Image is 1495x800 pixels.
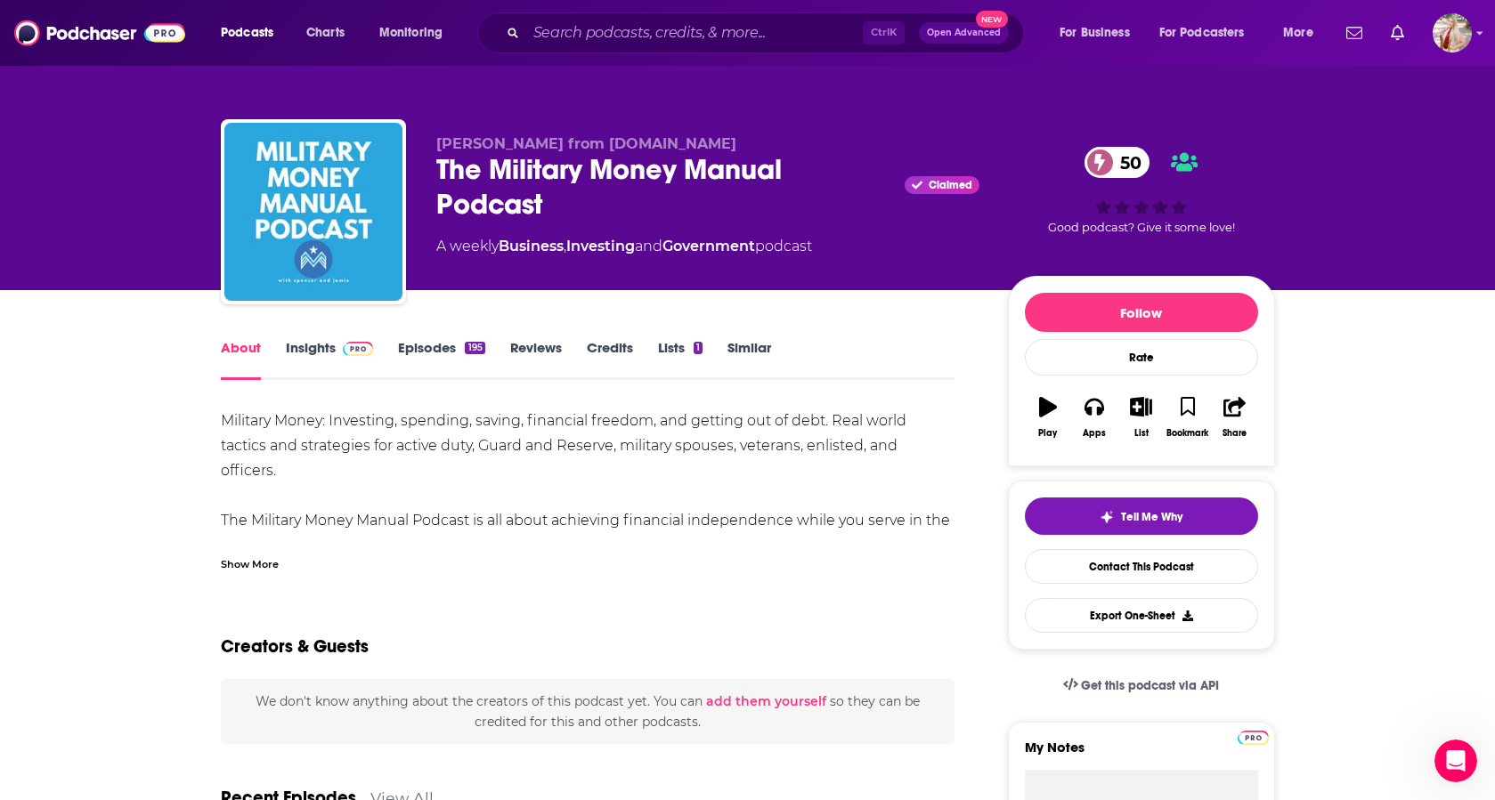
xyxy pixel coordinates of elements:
div: Hi there, how can we help? [28,46,198,64]
span: Choose one… [52,381,288,416]
div: Search podcasts, credits, & more... [494,12,1041,53]
div: Support Bot says… [14,217,342,275]
input: Search podcasts, credits, & more... [526,19,863,47]
h2: Creators & Guests [221,635,369,658]
div: kmccue says… [14,129,342,217]
span: [PERSON_NAME] from [DOMAIN_NAME] [436,135,736,152]
div: 1 [694,342,703,354]
button: Apps [1071,385,1117,449]
img: Profile image for Support Bot [51,10,79,38]
button: Share [1211,385,1257,449]
a: InsightsPodchaser Pro [286,339,374,380]
div: Apps [1083,428,1106,439]
button: tell me why sparkleTell Me Why [1025,497,1258,535]
span: Ctrl K [863,21,905,44]
div: Support Bot says… [14,36,342,89]
h1: Support Bot [86,9,171,22]
img: The Military Money Manual Podcast [224,123,402,301]
button: open menu [208,19,297,47]
div: You can return here anytime to see responses and send updates. [28,463,278,497]
span: Claimed [929,181,972,190]
span: Monitoring [379,20,443,45]
span: , [564,238,566,255]
button: Export One-Sheet [1025,598,1258,633]
span: Charts [306,20,345,45]
div: Tactical Wealth: From Military to Money ( ) hosted by [PERSON_NAME] [78,140,328,192]
span: Tell Me Why [1121,510,1182,524]
button: Start recording [113,583,127,597]
button: add them yourself [706,694,826,708]
a: Credits [587,339,633,380]
div: A weekly podcast [436,236,812,257]
button: Upload attachment [85,583,99,597]
span: 50 [1102,147,1150,178]
span: Get this podcast via API [1081,678,1219,693]
div: Share [1223,428,1247,439]
span: For Business [1060,20,1130,45]
button: Bookmark [1165,385,1211,449]
img: Podchaser Pro [1238,731,1269,745]
a: Episodes195 [398,339,484,380]
button: Follow [1025,293,1258,332]
div: Share some context to help the team respond better and faster. [28,228,278,263]
div: Issue [37,358,320,376]
p: The team can also help [86,22,222,40]
span: Open Advanced [927,28,1001,37]
h3: Send the team some context [37,327,320,340]
img: Podchaser - Follow, Share and Rate Podcasts [14,16,185,50]
button: Gif picker [56,583,70,597]
button: Play [1025,385,1071,449]
a: Pro website [1238,728,1269,745]
button: Show profile menu [1433,13,1472,53]
button: Send a message… [305,576,334,604]
div: 50Good podcast? Give it some love! [1008,135,1275,246]
a: Government [662,238,755,255]
img: tell me why sparkle [1100,510,1114,524]
button: go back [12,7,45,41]
span: Logged in as kmccue [1433,13,1472,53]
span: Good podcast? Give it some love! [1048,221,1235,234]
a: Show notifications dropdown [1384,18,1411,48]
textarea: Message… [15,545,341,576]
button: open menu [1047,19,1152,47]
div: You can return here anytime to see responses and send updates.Support Bot • 2h ago [14,452,292,508]
div: Support Bot • 2h ago [28,512,143,522]
a: Business [499,238,564,255]
div: Play [1038,428,1057,439]
div: kmccue says… [14,89,342,130]
img: Podchaser Pro [343,342,374,356]
button: Open AdvancedNew [919,22,1009,44]
div: List [1134,428,1149,439]
span: More [1283,20,1313,45]
button: open menu [1148,19,1271,47]
div: 195 [465,342,484,354]
a: [URL][DOMAIN_NAME] [83,158,222,173]
span: Podcasts [221,20,273,45]
div: Tactical Wealth: From Military to Money ([URL][DOMAIN_NAME]) hosted by [PERSON_NAME] [64,129,342,203]
a: Investing [566,238,635,255]
div: Support Bot says… [14,275,342,452]
button: Home [279,7,313,41]
div: I'm not finding a show on the site [105,89,342,128]
img: User Profile [1433,13,1472,53]
div: Support Bot says… [14,452,342,547]
a: Charts [295,19,355,47]
span: New [976,11,1008,28]
button: Emoji picker [28,583,42,597]
span: For Podcasters [1159,20,1245,45]
div: Hi there, how can we help? [14,36,212,75]
h2: Get help faster [37,306,320,320]
iframe: Intercom live chat [1434,739,1477,782]
a: Similar [727,339,771,380]
span: We don't know anything about the creators of this podcast yet . You can so they can be credited f... [256,693,920,729]
label: My Notes [1025,739,1258,770]
div: Choose one… [37,380,320,417]
a: Show notifications dropdown [1339,18,1369,48]
a: About [221,339,261,380]
a: Reviews [510,339,562,380]
a: Get this podcast via API [1049,664,1234,707]
div: Rate [1025,339,1258,376]
div: I'm not finding a show on the site [119,100,328,117]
